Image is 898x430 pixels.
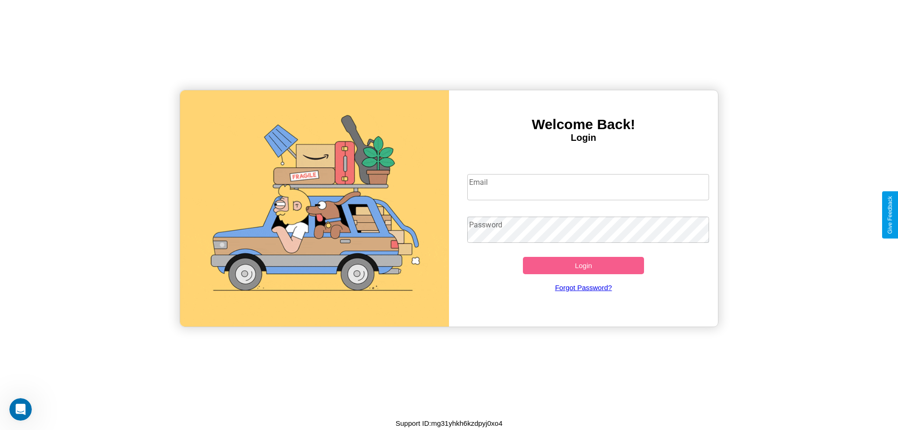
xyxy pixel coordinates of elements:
[449,117,718,132] h3: Welcome Back!
[396,417,502,430] p: Support ID: mg31yhkh6kzdpyj0xo4
[463,274,705,301] a: Forgot Password?
[449,132,718,143] h4: Login
[9,398,32,421] iframe: Intercom live chat
[523,257,644,274] button: Login
[180,90,449,327] img: gif
[887,196,893,234] div: Give Feedback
